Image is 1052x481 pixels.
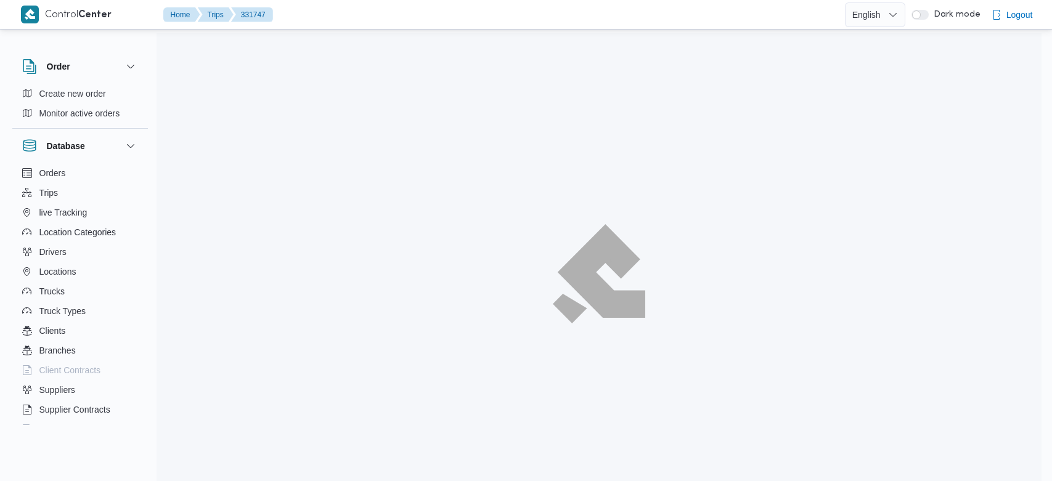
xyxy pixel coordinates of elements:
h3: Order [47,59,70,74]
span: Truck Types [39,304,86,318]
span: Supplier Contracts [39,402,110,417]
button: Clients [17,321,143,341]
button: Devices [17,419,143,439]
span: Dark mode [929,10,981,20]
button: Location Categories [17,222,143,242]
span: Branches [39,343,76,358]
img: X8yXhbKr1z7QwAAAABJRU5ErkJggg== [21,6,39,23]
b: Center [78,10,112,20]
span: Drivers [39,245,67,259]
button: Database [22,139,138,153]
span: live Tracking [39,205,88,220]
button: Suppliers [17,380,143,400]
button: Branches [17,341,143,360]
button: Order [22,59,138,74]
button: live Tracking [17,203,143,222]
button: Locations [17,262,143,281]
span: Monitor active orders [39,106,120,121]
img: ILLA Logo [560,232,638,315]
button: Drivers [17,242,143,262]
span: Trucks [39,284,65,299]
span: Orders [39,166,66,180]
span: Trips [39,185,59,200]
span: Clients [39,323,66,338]
button: Trips [198,7,234,22]
span: Client Contracts [39,363,101,378]
span: Suppliers [39,382,75,397]
button: Create new order [17,84,143,103]
button: Home [163,7,200,22]
span: Devices [39,422,70,437]
button: Trucks [17,281,143,301]
span: Logout [1006,7,1033,22]
button: Truck Types [17,301,143,321]
button: 331747 [231,7,273,22]
span: Create new order [39,86,106,101]
h3: Database [47,139,85,153]
button: Trips [17,183,143,203]
div: Order [12,84,148,128]
button: Monitor active orders [17,103,143,123]
div: Database [12,163,148,430]
button: Orders [17,163,143,183]
span: Location Categories [39,225,116,240]
span: Locations [39,264,76,279]
button: Logout [987,2,1038,27]
button: Client Contracts [17,360,143,380]
button: Supplier Contracts [17,400,143,419]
